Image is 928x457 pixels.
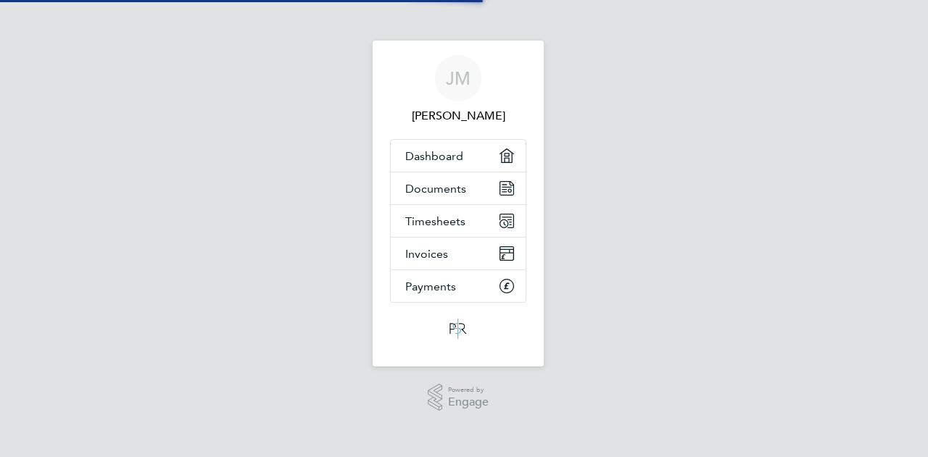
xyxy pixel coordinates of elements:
[448,384,489,396] span: Powered by
[390,107,526,125] span: Julie Millerchip
[405,280,456,293] span: Payments
[405,247,448,261] span: Invoices
[405,214,465,228] span: Timesheets
[390,55,526,125] a: JM[PERSON_NAME]
[391,140,526,172] a: Dashboard
[373,41,544,366] nav: Main navigation
[448,396,489,408] span: Engage
[445,317,471,340] img: psrsolutions-logo-retina.png
[405,149,463,163] span: Dashboard
[391,172,526,204] a: Documents
[391,270,526,302] a: Payments
[428,384,489,411] a: Powered byEngage
[390,317,526,340] a: Go to home page
[391,238,526,269] a: Invoices
[446,69,471,88] span: JM
[391,205,526,237] a: Timesheets
[405,182,466,196] span: Documents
